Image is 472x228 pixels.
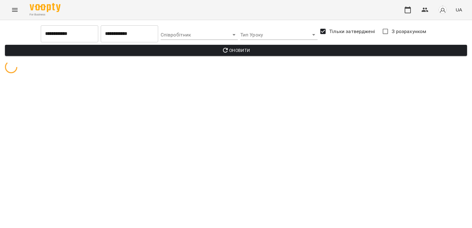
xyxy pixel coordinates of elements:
[329,28,375,35] span: Тільки затверджені
[438,6,447,14] img: avatar_s.png
[30,3,61,12] img: Voopty Logo
[30,13,61,17] span: For Business
[5,45,467,56] button: Оновити
[10,47,462,54] span: Оновити
[392,28,426,35] span: З розрахунком
[456,6,462,13] span: UA
[453,4,465,15] button: UA
[7,2,22,17] button: Menu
